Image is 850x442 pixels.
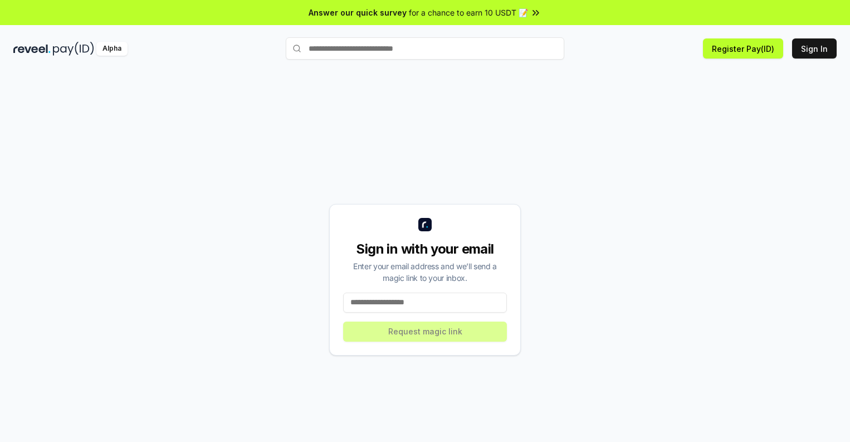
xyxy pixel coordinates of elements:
img: reveel_dark [13,42,51,56]
img: pay_id [53,42,94,56]
img: logo_small [418,218,432,231]
div: Alpha [96,42,128,56]
button: Sign In [792,38,837,59]
div: Sign in with your email [343,240,507,258]
span: for a chance to earn 10 USDT 📝 [409,7,528,18]
button: Register Pay(ID) [703,38,783,59]
span: Answer our quick survey [309,7,407,18]
div: Enter your email address and we’ll send a magic link to your inbox. [343,260,507,284]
